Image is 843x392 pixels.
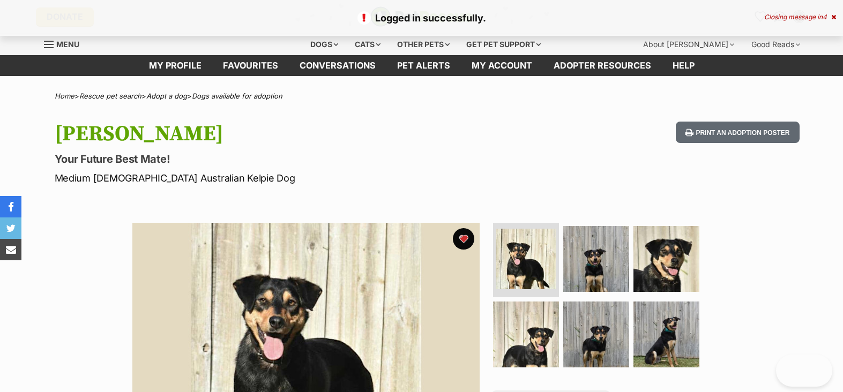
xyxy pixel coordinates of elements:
button: favourite [453,228,474,250]
h1: [PERSON_NAME] [55,122,508,146]
img: Photo of Bert [633,226,699,292]
img: Photo of Bert [563,301,629,367]
p: Your Future Best Mate! [55,152,508,167]
a: Favourites [212,55,289,76]
div: About [PERSON_NAME] [636,34,742,55]
div: Other pets [390,34,457,55]
a: Home [55,92,74,100]
div: Get pet support [459,34,548,55]
a: My profile [138,55,212,76]
a: My account [461,55,543,76]
a: Help [662,55,705,76]
img: Photo of Bert [563,226,629,292]
div: Good Reads [744,34,808,55]
iframe: Help Scout Beacon - Open [776,355,832,387]
a: conversations [289,55,386,76]
div: Closing message in [764,13,836,21]
p: Logged in successfully. [11,11,832,25]
div: > > > [28,92,816,100]
a: Menu [44,34,87,53]
a: Adopt a dog [146,92,187,100]
a: Dogs available for adoption [192,92,282,100]
img: Photo of Bert [633,301,699,367]
p: Medium [DEMOGRAPHIC_DATA] Australian Kelpie Dog [55,171,508,185]
button: Print an adoption poster [676,122,799,144]
div: Cats [347,34,388,55]
a: Rescue pet search [79,92,141,100]
span: Menu [56,40,79,49]
a: Pet alerts [386,55,461,76]
a: Adopter resources [543,55,662,76]
img: Photo of Bert [493,301,559,367]
img: Photo of Bert [496,229,556,289]
span: 4 [823,13,827,21]
div: Dogs [303,34,346,55]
